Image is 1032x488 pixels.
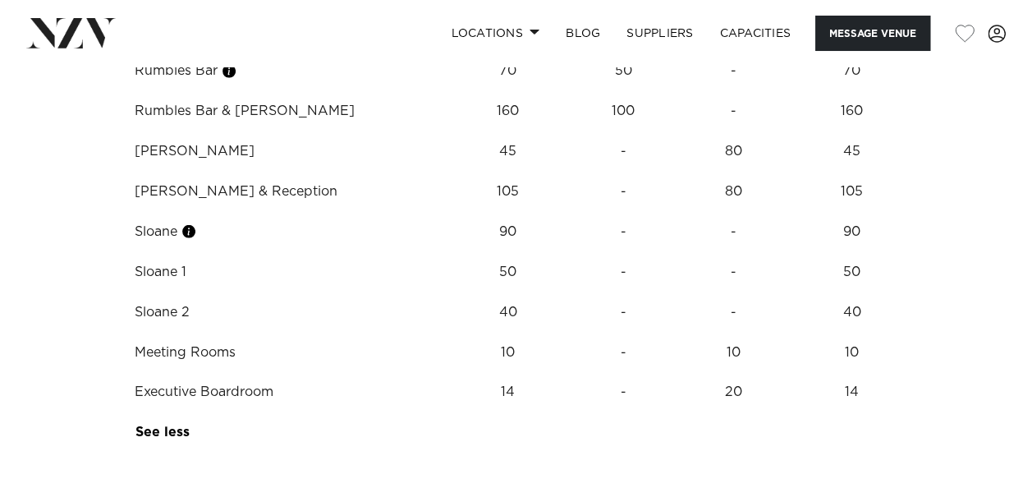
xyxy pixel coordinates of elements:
td: - [674,91,793,131]
td: - [572,292,674,333]
td: - [572,333,674,373]
td: 14 [793,372,911,412]
td: Executive Boardroom [122,372,444,412]
td: - [572,172,674,212]
a: Locations [438,16,553,51]
td: - [674,51,793,91]
td: - [674,212,793,252]
td: [PERSON_NAME] & Reception [122,172,444,212]
td: Sloane 1 [122,252,444,292]
td: 160 [793,91,911,131]
td: - [674,292,793,333]
td: - [572,212,674,252]
td: 45 [793,131,911,172]
td: 160 [443,91,572,131]
td: Meeting Rooms [122,333,444,373]
td: - [572,372,674,412]
td: 70 [443,51,572,91]
td: 40 [443,292,572,333]
td: - [572,252,674,292]
td: 50 [793,252,911,292]
td: 100 [572,91,674,131]
td: 105 [793,172,911,212]
td: [PERSON_NAME] [122,131,444,172]
td: 20 [674,372,793,412]
td: 10 [793,333,911,373]
td: Rumbles Bar & [PERSON_NAME] [122,91,444,131]
td: 10 [443,333,572,373]
td: 90 [793,212,911,252]
a: SUPPLIERS [613,16,706,51]
td: 10 [674,333,793,373]
td: 90 [443,212,572,252]
button: Message Venue [815,16,930,51]
td: 50 [443,252,572,292]
td: 105 [443,172,572,212]
td: Sloane 2 [122,292,444,333]
td: Sloane [122,212,444,252]
td: Rumbles Bar [122,51,444,91]
td: 14 [443,372,572,412]
td: 80 [674,131,793,172]
a: BLOG [553,16,613,51]
td: - [674,252,793,292]
td: 45 [443,131,572,172]
td: 50 [572,51,674,91]
td: 80 [674,172,793,212]
a: Capacities [707,16,805,51]
img: nzv-logo.png [26,18,116,48]
td: 40 [793,292,911,333]
td: 70 [793,51,911,91]
td: - [572,131,674,172]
